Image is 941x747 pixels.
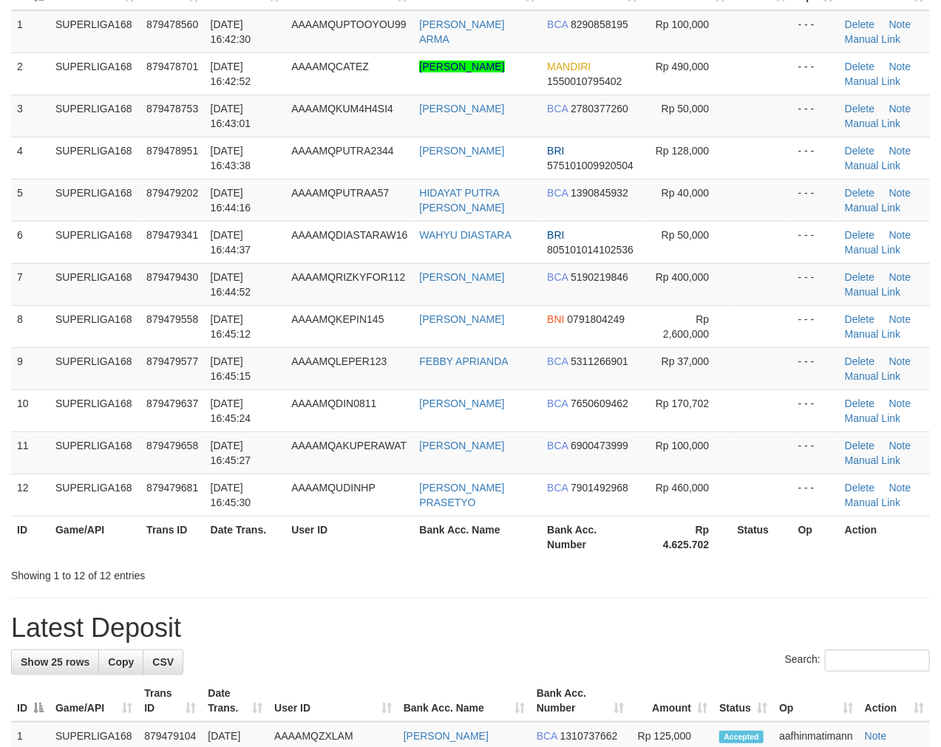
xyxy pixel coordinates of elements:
[143,649,183,675] a: CSV
[845,412,901,424] a: Manual Link
[11,680,50,722] th: ID: activate to sort column descending
[50,179,140,221] td: SUPERLIGA168
[419,229,511,241] a: WAHYU DIASTARA
[792,389,839,432] td: - - -
[11,562,381,583] div: Showing 1 to 12 of 12 entries
[889,229,911,241] a: Note
[845,160,901,171] a: Manual Link
[656,440,709,451] span: Rp 100,000
[146,103,198,115] span: 879478753
[845,497,901,508] a: Manual Link
[792,137,839,179] td: - - -
[202,680,268,722] th: Date Trans.: activate to sort column ascending
[268,680,398,722] th: User ID: activate to sort column ascending
[419,355,508,367] a: FEBBY APRIANDA
[785,649,930,672] label: Search:
[792,347,839,389] td: - - -
[889,18,911,30] a: Note
[108,656,134,668] span: Copy
[845,440,874,451] a: Delete
[630,680,713,722] th: Amount: activate to sort column ascending
[50,516,140,558] th: Game/API
[889,187,911,199] a: Note
[547,187,568,199] span: BCA
[291,187,389,199] span: AAAAMQPUTRAA57
[419,398,504,409] a: [PERSON_NAME]
[537,730,557,742] span: BCA
[50,305,140,347] td: SUPERLIGA168
[50,137,140,179] td: SUPERLIGA168
[146,187,198,199] span: 879479202
[211,482,251,508] span: [DATE] 16:45:30
[50,347,140,389] td: SUPERLIGA168
[11,432,50,474] td: 11
[11,389,50,432] td: 10
[11,179,50,221] td: 5
[713,680,773,722] th: Status: activate to sort column ascending
[662,355,710,367] span: Rp 37,000
[146,18,198,30] span: 879478560
[419,440,504,451] a: [PERSON_NAME]
[845,187,874,199] a: Delete
[291,271,405,283] span: AAAAMQRIZKYFOR112
[146,229,198,241] span: 879479341
[889,271,911,283] a: Note
[845,33,901,45] a: Manual Link
[291,440,407,451] span: AAAAMQAKUPERAWAT
[662,187,710,199] span: Rp 40,000
[859,680,930,722] th: Action: activate to sort column ascending
[571,355,628,367] span: Copy 5311266901 to clipboard
[11,613,930,643] h1: Latest Deposit
[398,680,531,722] th: Bank Acc. Name: activate to sort column ascending
[146,313,198,325] span: 879479558
[50,52,140,95] td: SUPERLIGA168
[889,145,911,157] a: Note
[547,398,568,409] span: BCA
[663,313,709,340] span: Rp 2,600,000
[662,229,710,241] span: Rp 50,000
[773,680,859,722] th: Op: activate to sort column ascending
[291,61,369,72] span: AAAAMQCATEZ
[839,516,930,558] th: Action
[845,117,901,129] a: Manual Link
[889,482,911,494] a: Note
[571,440,628,451] span: Copy 6900473999 to clipboard
[547,103,568,115] span: BCA
[146,61,198,72] span: 879478701
[547,313,564,325] span: BNI
[50,95,140,137] td: SUPERLIGA168
[98,649,143,675] a: Copy
[531,680,630,722] th: Bank Acc. Number: activate to sort column ascending
[285,516,413,558] th: User ID
[11,347,50,389] td: 9
[146,271,198,283] span: 879479430
[547,75,622,87] span: Copy 1550010795402 to clipboard
[656,18,709,30] span: Rp 100,000
[211,313,251,340] span: [DATE] 16:45:12
[845,286,901,298] a: Manual Link
[889,61,911,72] a: Note
[146,355,198,367] span: 879479577
[211,229,251,256] span: [DATE] 16:44:37
[547,271,568,283] span: BCA
[205,516,286,558] th: Date Trans.
[11,52,50,95] td: 2
[547,355,568,367] span: BCA
[291,103,393,115] span: AAAAMQKUM4H4SI4
[152,656,174,668] span: CSV
[291,398,376,409] span: AAAAMQDIN0811
[211,187,251,214] span: [DATE] 16:44:16
[138,680,202,722] th: Trans ID: activate to sort column ascending
[11,305,50,347] td: 8
[419,313,504,325] a: [PERSON_NAME]
[547,482,568,494] span: BCA
[21,656,89,668] span: Show 25 rows
[845,355,874,367] a: Delete
[845,454,901,466] a: Manual Link
[146,145,198,157] span: 879478951
[11,137,50,179] td: 4
[845,75,901,87] a: Manual Link
[547,18,568,30] span: BCA
[291,313,384,325] span: AAAAMQKEPIN145
[50,389,140,432] td: SUPERLIGA168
